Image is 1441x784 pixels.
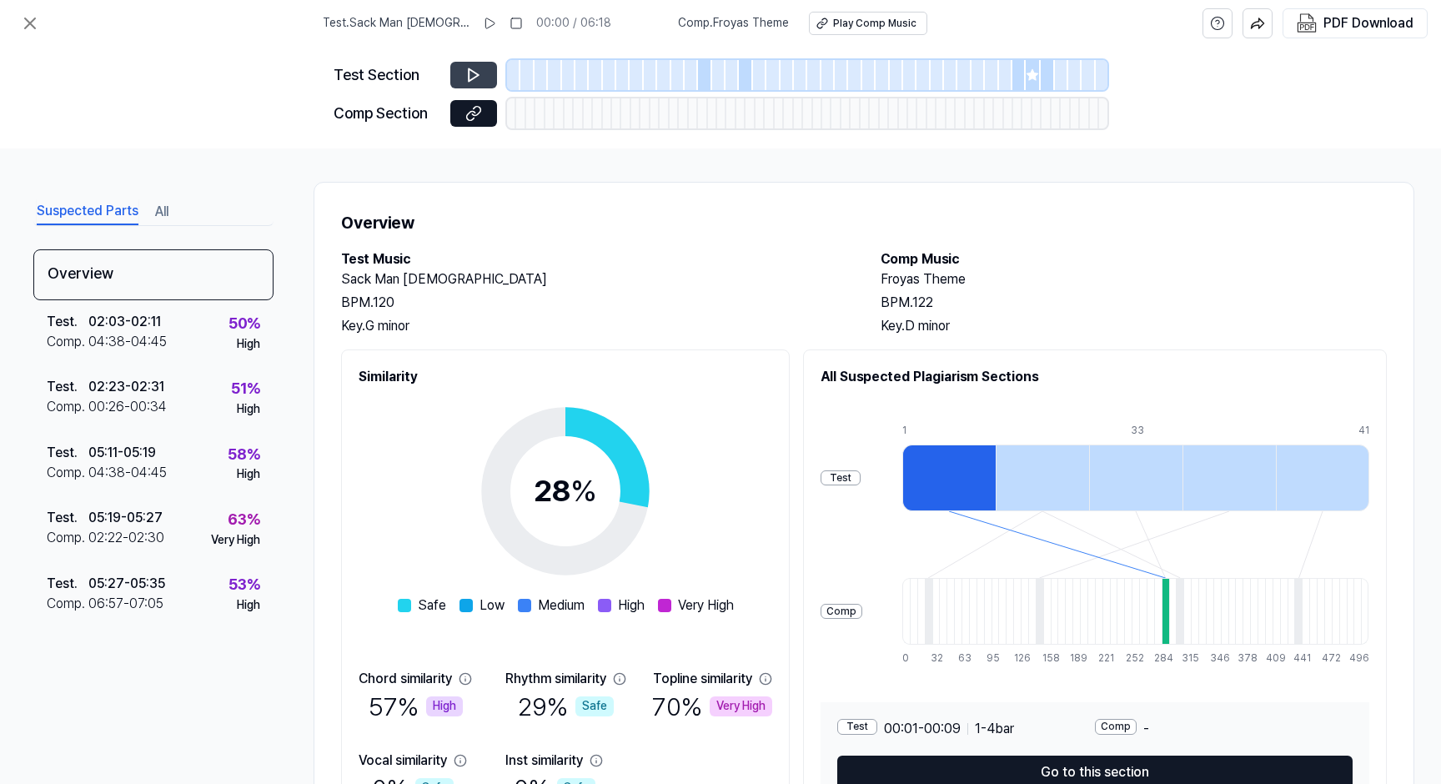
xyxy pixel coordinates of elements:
span: 1 - 4 bar [975,719,1014,739]
div: 33 [1131,424,1224,438]
div: 28 [534,469,597,514]
div: Inst similarity [505,751,583,771]
div: 04:38 - 04:45 [88,463,167,483]
div: 472 [1322,651,1329,666]
div: 50 % [228,312,260,336]
div: 32 [931,651,938,666]
div: High [237,597,260,614]
div: 189 [1070,651,1077,666]
div: High [426,696,463,716]
div: Test . [47,508,88,528]
h2: Similarity [359,367,772,387]
div: Chord similarity [359,669,452,689]
div: 05:11 - 05:19 [88,443,156,463]
h2: Test Music [341,249,847,269]
div: 252 [1126,651,1133,666]
button: All [155,199,168,225]
div: 0 [902,651,910,666]
div: Test . [47,443,88,463]
div: 02:22 - 02:30 [88,528,164,548]
div: Test [837,719,877,735]
div: 57 % [369,689,463,724]
button: Suspected Parts [37,199,138,225]
div: 58 % [228,443,260,467]
div: 126 [1014,651,1022,666]
span: High [618,596,645,616]
div: Topline similarity [653,669,752,689]
div: 63 % [228,508,260,532]
img: share [1250,16,1265,31]
div: 70 % [652,689,772,724]
div: 409 [1266,651,1273,666]
div: 346 [1210,651,1218,666]
h2: Sack Man [DEMOGRAPHIC_DATA] [341,269,847,289]
div: Very High [710,696,772,716]
button: help [1203,8,1233,38]
div: 00:26 - 00:34 [88,397,167,417]
span: Safe [418,596,446,616]
div: 05:19 - 05:27 [88,508,163,528]
div: 06:57 - 07:05 [88,594,163,614]
div: Key. G minor [341,316,847,336]
div: Vocal similarity [359,751,447,771]
span: Test . Sack Man [DEMOGRAPHIC_DATA] [323,15,469,32]
div: 02:23 - 02:31 [88,377,164,397]
div: High [237,401,260,418]
div: 378 [1238,651,1245,666]
h2: Comp Music [881,249,1387,269]
div: BPM. 122 [881,293,1387,313]
div: 02:03 - 02:11 [88,312,161,332]
div: Comp [821,604,862,620]
div: BPM. 120 [341,293,847,313]
div: Test . [47,377,88,397]
div: 95 [987,651,994,666]
div: 284 [1154,651,1162,666]
div: 29 % [518,689,614,724]
div: Play Comp Music [833,17,916,31]
span: % [570,473,597,509]
div: 158 [1042,651,1050,666]
h2: All Suspected Plagiarism Sections [821,367,1369,387]
img: PDF Download [1297,13,1317,33]
h1: Overview [341,209,1387,236]
div: 221 [1098,651,1106,666]
span: Comp . Froyas Theme [678,15,789,32]
div: 41 [1358,424,1369,438]
div: Comp . [47,528,88,548]
div: 51 % [231,377,260,401]
div: Rhythm similarity [505,669,606,689]
button: Play Comp Music [809,12,927,35]
h2: Froyas Theme [881,269,1387,289]
div: Comp . [47,594,88,614]
svg: help [1210,15,1225,32]
span: Low [479,596,505,616]
div: Test . [47,312,88,332]
span: Very High [678,596,734,616]
div: Comp . [47,463,88,483]
div: Key. D minor [881,316,1387,336]
span: 00:01 - 00:09 [884,719,961,739]
button: PDF Download [1293,9,1417,38]
div: 496 [1349,651,1369,666]
div: 315 [1182,651,1189,666]
div: 441 [1293,651,1301,666]
div: Test [821,470,861,486]
div: Test . [47,574,88,594]
div: 63 [958,651,966,666]
div: Safe [575,696,614,716]
div: 05:27 - 05:35 [88,574,165,594]
div: Comp . [47,397,88,417]
div: 1 [902,424,996,438]
div: Very High [211,532,260,549]
div: High [237,466,260,483]
div: 00:00 / 06:18 [536,15,611,32]
div: PDF Download [1323,13,1413,34]
div: Comp [1095,719,1137,735]
div: High [237,336,260,353]
div: 04:38 - 04:45 [88,332,167,352]
div: Test Section [334,63,440,88]
div: - [1095,719,1353,739]
div: Comp . [47,332,88,352]
div: Overview [33,249,274,300]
